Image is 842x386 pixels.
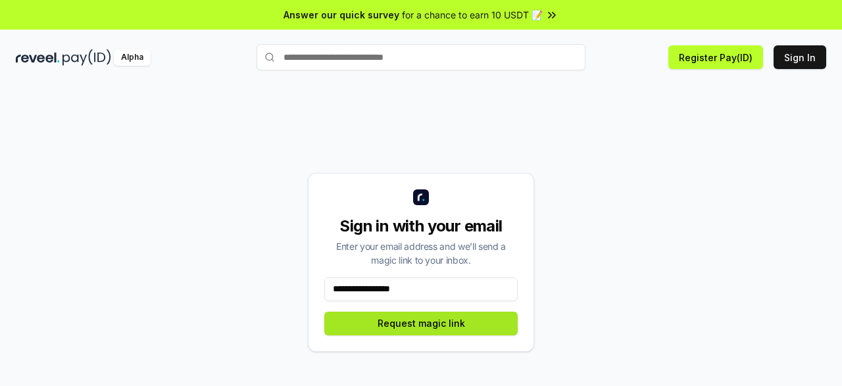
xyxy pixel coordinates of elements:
[774,45,826,69] button: Sign In
[62,49,111,66] img: pay_id
[413,189,429,205] img: logo_small
[16,49,60,66] img: reveel_dark
[284,8,399,22] span: Answer our quick survey
[402,8,543,22] span: for a chance to earn 10 USDT 📝
[114,49,151,66] div: Alpha
[668,45,763,69] button: Register Pay(ID)
[324,216,518,237] div: Sign in with your email
[324,239,518,267] div: Enter your email address and we’ll send a magic link to your inbox.
[324,312,518,335] button: Request magic link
